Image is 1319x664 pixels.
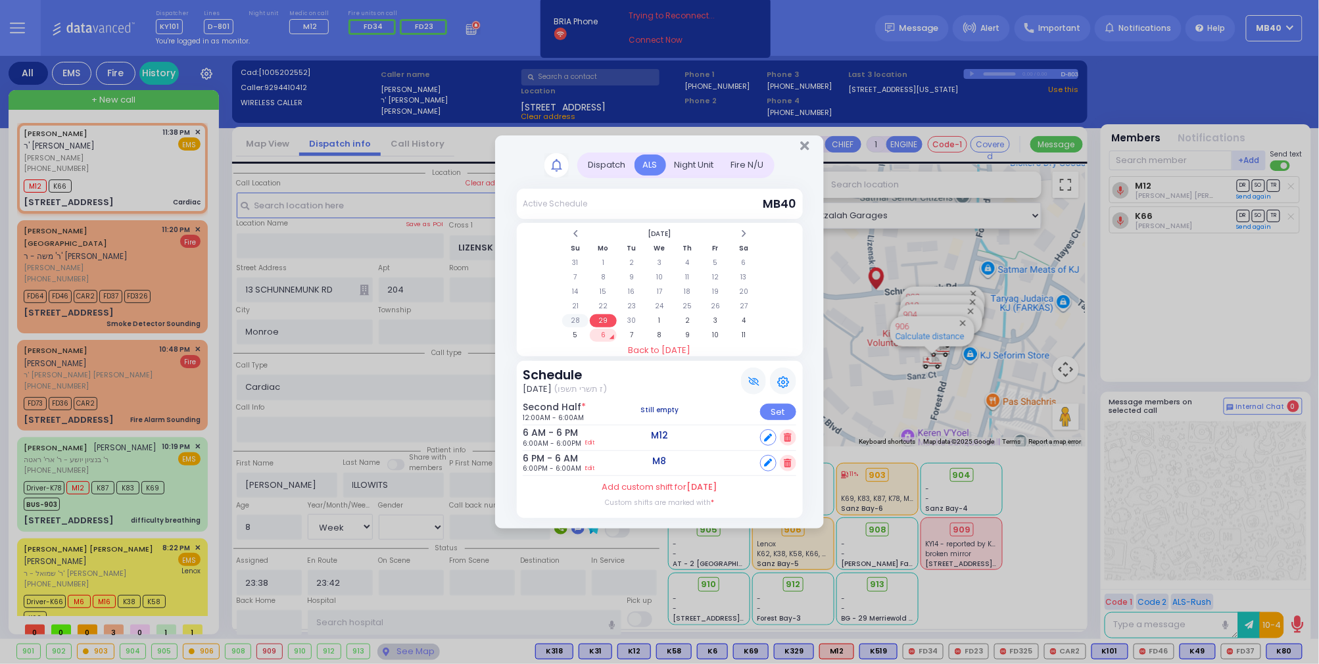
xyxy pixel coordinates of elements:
td: 5 [562,329,589,342]
span: [DATE] [687,481,717,493]
td: 13 [731,271,757,284]
td: 21 [562,300,589,313]
td: 19 [702,285,729,298]
td: 6 [731,256,757,270]
label: Add custom shift for [602,481,717,494]
span: Next Month [740,229,747,239]
td: 1 [590,256,617,270]
td: 18 [674,285,701,298]
button: Close [800,139,809,153]
td: 9 [618,271,645,284]
th: Tu [618,242,645,255]
span: 6:00PM - 6:00AM [523,463,581,473]
th: Sa [731,242,757,255]
td: 22 [590,300,617,313]
th: Select Month [590,227,729,241]
h3: Schedule [523,368,607,383]
td: 28 [562,314,589,327]
div: ALS [635,154,666,176]
th: Su [562,242,589,255]
td: 30 [618,314,645,327]
th: Th [674,242,701,255]
td: 11 [674,271,701,284]
td: 2 [674,314,701,327]
td: 7 [618,329,645,342]
td: 27 [731,300,757,313]
span: (ז תשרי תשפו) [554,383,608,396]
td: 6 [590,329,617,342]
a: Back to [DATE] [517,344,803,357]
td: 8 [646,329,673,342]
h6: 6 AM - 6 PM [523,427,559,439]
td: 17 [646,285,673,298]
td: 8 [590,271,617,284]
td: 7 [562,271,589,284]
td: 10 [646,271,673,284]
div: Dispatch [580,154,635,176]
span: 6:00AM - 6:00PM [523,439,581,448]
span: MB40 [763,196,796,212]
h6: 6 PM - 6 AM [523,453,559,464]
th: Mo [590,242,617,255]
td: 16 [618,285,645,298]
td: 9 [674,329,701,342]
div: Fire N/U [723,154,773,176]
th: We [646,242,673,255]
span: [DATE] [523,383,552,396]
td: 15 [590,285,617,298]
td: 29 [590,314,617,327]
td: 3 [702,314,729,327]
h6: Second Half [523,402,559,413]
td: 3 [646,256,673,270]
td: 23 [618,300,645,313]
span: 12:00AM - 6:00AM [523,413,584,423]
h5: M8 [653,456,667,467]
td: 20 [731,285,757,298]
span: Previous Month [572,229,579,239]
a: Edit [586,439,595,448]
td: 12 [702,271,729,284]
td: 11 [731,329,757,342]
td: 5 [702,256,729,270]
div: Night Unit [666,154,723,176]
td: 25 [674,300,701,313]
td: 31 [562,256,589,270]
h5: M12 [651,430,668,441]
td: 24 [646,300,673,313]
td: 4 [731,314,757,327]
div: Set [760,404,796,420]
td: 4 [674,256,701,270]
td: 14 [562,285,589,298]
a: Edit [586,463,595,473]
th: Fr [702,242,729,255]
td: 26 [702,300,729,313]
td: 10 [702,329,729,342]
h5: Still empty [640,406,679,414]
td: 2 [618,256,645,270]
label: Custom shifts are marked with [605,498,714,508]
td: 1 [646,314,673,327]
div: Active Schedule [523,198,587,210]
